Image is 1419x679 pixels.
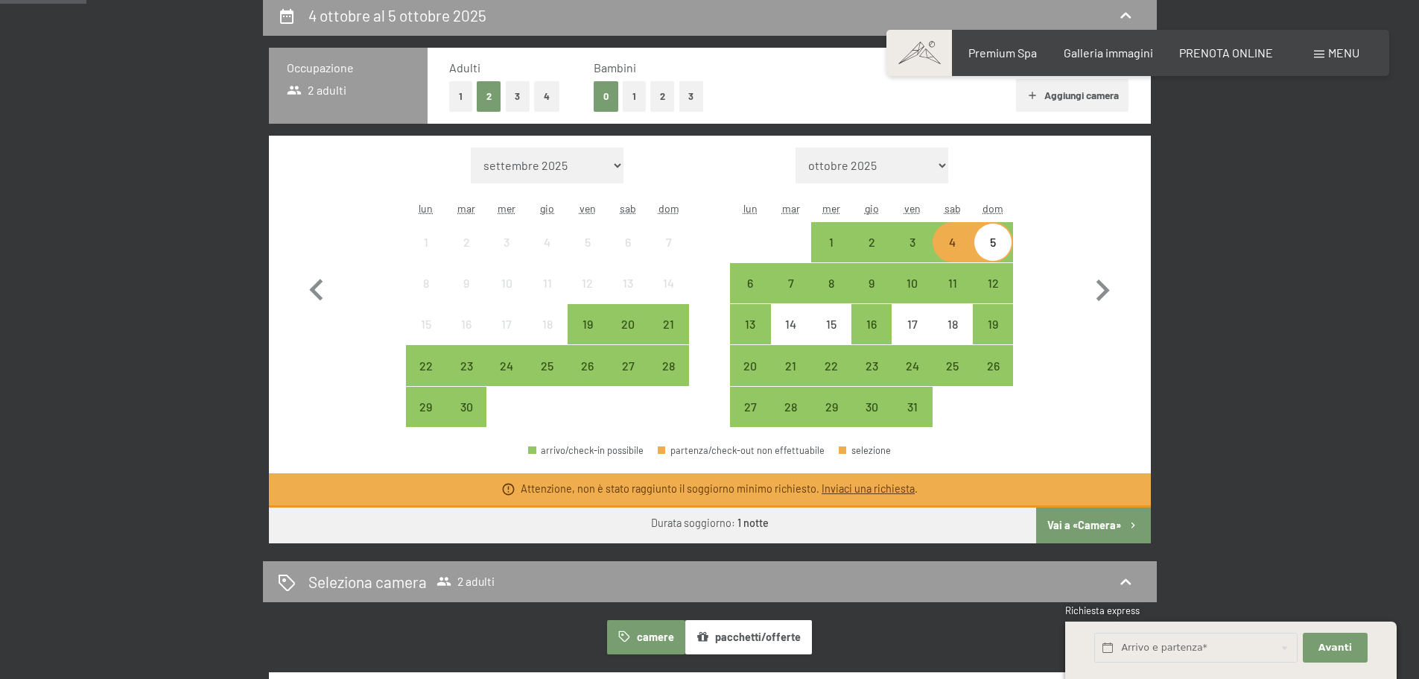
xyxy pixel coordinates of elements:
div: 7 [772,277,810,315]
div: Sat Sep 06 2025 [608,222,648,262]
div: Attenzione, non è stato raggiunto il soggiorno minimo richiesto. . [521,481,918,496]
button: 1 [449,81,472,112]
div: Thu Sep 11 2025 [527,263,568,303]
button: pacchetti/offerte [685,620,812,654]
div: arrivo/check-in possibile [527,345,568,385]
div: Sat Oct 18 2025 [933,304,973,344]
div: Fri Oct 31 2025 [892,387,932,427]
div: 1 [813,236,850,274]
div: arrivo/check-in possibile [406,345,446,385]
div: Wed Sep 24 2025 [486,345,527,385]
div: 13 [609,277,647,315]
div: 10 [893,277,930,315]
div: Tue Sep 09 2025 [446,263,486,303]
div: Sun Sep 28 2025 [648,345,688,385]
div: 24 [893,360,930,397]
div: arrivo/check-in possibile [933,222,973,262]
div: 14 [650,277,687,315]
div: 30 [853,401,890,438]
div: 1 [407,236,445,274]
div: arrivo/check-in possibile [528,446,644,455]
div: Mon Sep 15 2025 [406,304,446,344]
div: arrivo/check-in possibile [486,345,527,385]
div: 18 [529,318,566,356]
div: Sat Oct 11 2025 [933,263,973,303]
div: Tue Oct 07 2025 [771,263,811,303]
div: Sat Sep 20 2025 [608,304,648,344]
div: 19 [569,318,606,356]
div: Fri Oct 03 2025 [892,222,932,262]
div: arrivo/check-in non effettuabile [648,222,688,262]
div: Fri Sep 26 2025 [568,345,608,385]
div: Fri Sep 19 2025 [568,304,608,344]
div: 6 [731,277,769,315]
div: Mon Sep 22 2025 [406,345,446,385]
span: Avanti [1318,641,1352,654]
div: Sat Oct 25 2025 [933,345,973,385]
div: Wed Oct 29 2025 [811,387,851,427]
div: arrivo/check-in possibile [973,263,1013,303]
div: 15 [407,318,445,356]
div: 27 [731,401,769,438]
div: Thu Oct 09 2025 [851,263,892,303]
abbr: sabato [945,202,961,215]
div: 26 [974,360,1012,397]
div: 13 [731,318,769,356]
button: Mese precedente [295,148,338,428]
button: 3 [506,81,530,112]
span: 2 adulti [287,82,347,98]
div: 12 [569,277,606,315]
span: Menu [1328,45,1359,60]
div: Thu Oct 02 2025 [851,222,892,262]
div: Fri Oct 10 2025 [892,263,932,303]
div: arrivo/check-in possibile [811,263,851,303]
button: 1 [623,81,646,112]
div: Sun Oct 19 2025 [973,304,1013,344]
div: Sat Sep 27 2025 [608,345,648,385]
span: Premium Spa [968,45,1037,60]
div: Sun Oct 12 2025 [973,263,1013,303]
div: arrivo/check-in possibile [730,387,770,427]
div: arrivo/check-in possibile [811,345,851,385]
span: PRENOTA ONLINE [1179,45,1273,60]
div: arrivo/check-in possibile [730,345,770,385]
button: 0 [594,81,618,112]
div: arrivo/check-in non effettuabile [406,304,446,344]
div: arrivo/check-in possibile [973,222,1013,262]
div: arrivo/check-in non effettuabile [933,304,973,344]
div: Sun Sep 07 2025 [648,222,688,262]
div: 3 [488,236,525,274]
div: arrivo/check-in possibile [568,345,608,385]
span: Bambini [594,60,636,75]
abbr: domenica [658,202,679,215]
div: selezione [839,446,891,455]
span: Richiesta express [1065,604,1140,616]
div: 25 [529,360,566,397]
div: arrivo/check-in non effettuabile [446,263,486,303]
button: Vai a «Camera» [1036,508,1150,543]
div: Mon Oct 13 2025 [730,304,770,344]
abbr: martedì [457,202,475,215]
abbr: giovedì [865,202,879,215]
div: arrivo/check-in possibile [730,263,770,303]
div: arrivo/check-in possibile [446,387,486,427]
div: arrivo/check-in possibile [973,304,1013,344]
div: 21 [772,360,810,397]
div: arrivo/check-in non effettuabile [486,304,527,344]
div: 10 [488,277,525,315]
div: arrivo/check-in non effettuabile [608,222,648,262]
div: 5 [974,236,1012,274]
div: Sat Oct 04 2025 [933,222,973,262]
div: arrivo/check-in possibile [771,263,811,303]
div: 18 [934,318,971,356]
div: Tue Sep 16 2025 [446,304,486,344]
div: arrivo/check-in non effettuabile [527,222,568,262]
div: arrivo/check-in non effettuabile [486,222,527,262]
div: Thu Sep 18 2025 [527,304,568,344]
div: arrivo/check-in non effettuabile [648,263,688,303]
div: Tue Oct 21 2025 [771,345,811,385]
abbr: sabato [620,202,636,215]
div: 5 [569,236,606,274]
div: Sun Sep 21 2025 [648,304,688,344]
div: Wed Sep 10 2025 [486,263,527,303]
